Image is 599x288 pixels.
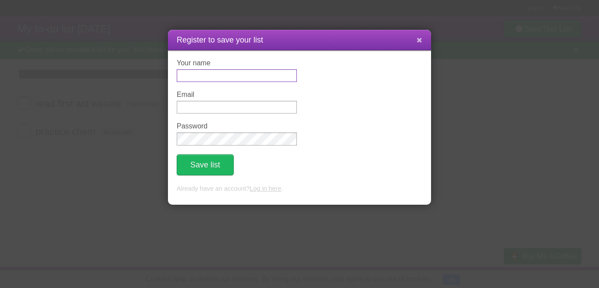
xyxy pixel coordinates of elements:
button: Save list [177,154,234,175]
p: Already have an account? . [177,184,422,194]
a: Log in here [250,185,281,192]
label: Password [177,122,297,130]
label: Your name [177,59,297,67]
label: Email [177,91,297,99]
h1: Register to save your list [177,34,422,46]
